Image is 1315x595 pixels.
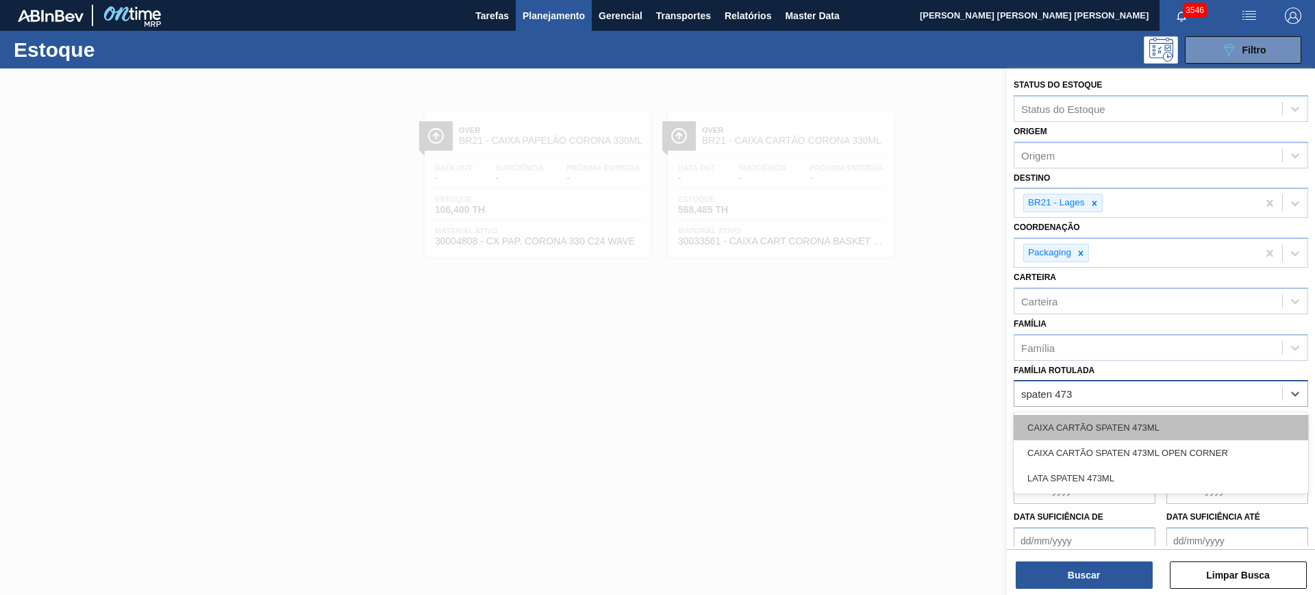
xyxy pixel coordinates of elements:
[1166,512,1260,522] label: Data suficiência até
[1014,512,1103,522] label: Data suficiência de
[1014,273,1056,282] label: Carteira
[1024,244,1073,262] div: Packaging
[599,8,642,24] span: Gerencial
[1014,440,1308,466] div: CAIXA CARTÃO SPATEN 473ML OPEN CORNER
[18,10,84,22] img: TNhmsLtSVTkK8tSr43FrP2fwEKptu5GPRR3wAAAABJRU5ErkJggg==
[1014,173,1050,183] label: Destino
[1021,342,1055,353] div: Família
[1014,127,1047,136] label: Origem
[1183,3,1207,18] span: 3546
[1021,295,1057,307] div: Carteira
[1285,8,1301,24] img: Logout
[1014,412,1082,421] label: Material ativo
[1241,8,1257,24] img: userActions
[785,8,839,24] span: Master Data
[725,8,771,24] span: Relatórios
[1014,366,1094,375] label: Família Rotulada
[1014,466,1308,491] div: LATA SPATEN 473ML
[1160,6,1203,25] button: Notificações
[656,8,711,24] span: Transportes
[1242,45,1266,55] span: Filtro
[523,8,585,24] span: Planejamento
[1014,319,1047,329] label: Família
[1014,527,1155,555] input: dd/mm/yyyy
[475,8,509,24] span: Tarefas
[1014,80,1102,90] label: Status do Estoque
[14,42,218,58] h1: Estoque
[1144,36,1178,64] div: Pogramando: nenhum usuário selecionado
[1014,415,1308,440] div: CAIXA CARTÃO SPATEN 473ML
[1021,149,1055,161] div: Origem
[1024,194,1087,212] div: BR21 - Lages
[1185,36,1301,64] button: Filtro
[1014,223,1080,232] label: Coordenação
[1021,103,1105,114] div: Status do Estoque
[1166,527,1308,555] input: dd/mm/yyyy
